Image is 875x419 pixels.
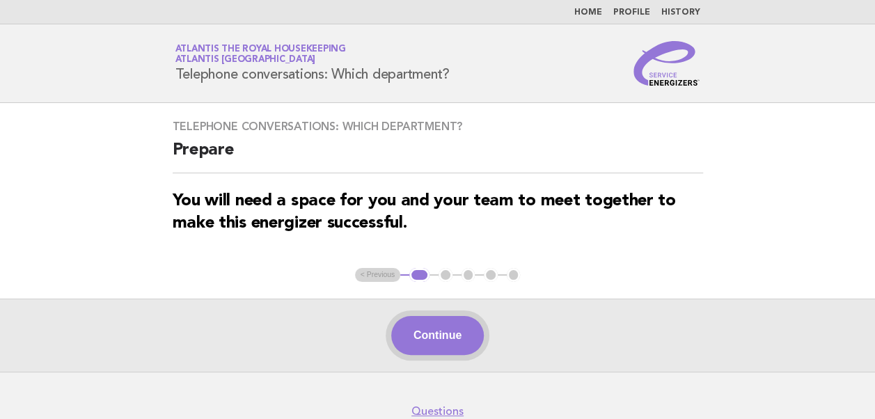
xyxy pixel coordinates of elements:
[391,316,484,355] button: Continue
[574,8,602,17] a: Home
[411,404,464,418] a: Questions
[173,193,676,232] strong: You will need a space for you and your team to meet together to make this energizer successful.
[175,45,450,81] h1: Telephone conversations: Which department?
[175,45,346,64] a: Atlantis the Royal HousekeepingAtlantis [GEOGRAPHIC_DATA]
[173,139,703,173] h2: Prepare
[175,56,316,65] span: Atlantis [GEOGRAPHIC_DATA]
[613,8,650,17] a: Profile
[409,268,429,282] button: 1
[633,41,700,86] img: Service Energizers
[661,8,700,17] a: History
[173,120,703,134] h3: Telephone conversations: Which department?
